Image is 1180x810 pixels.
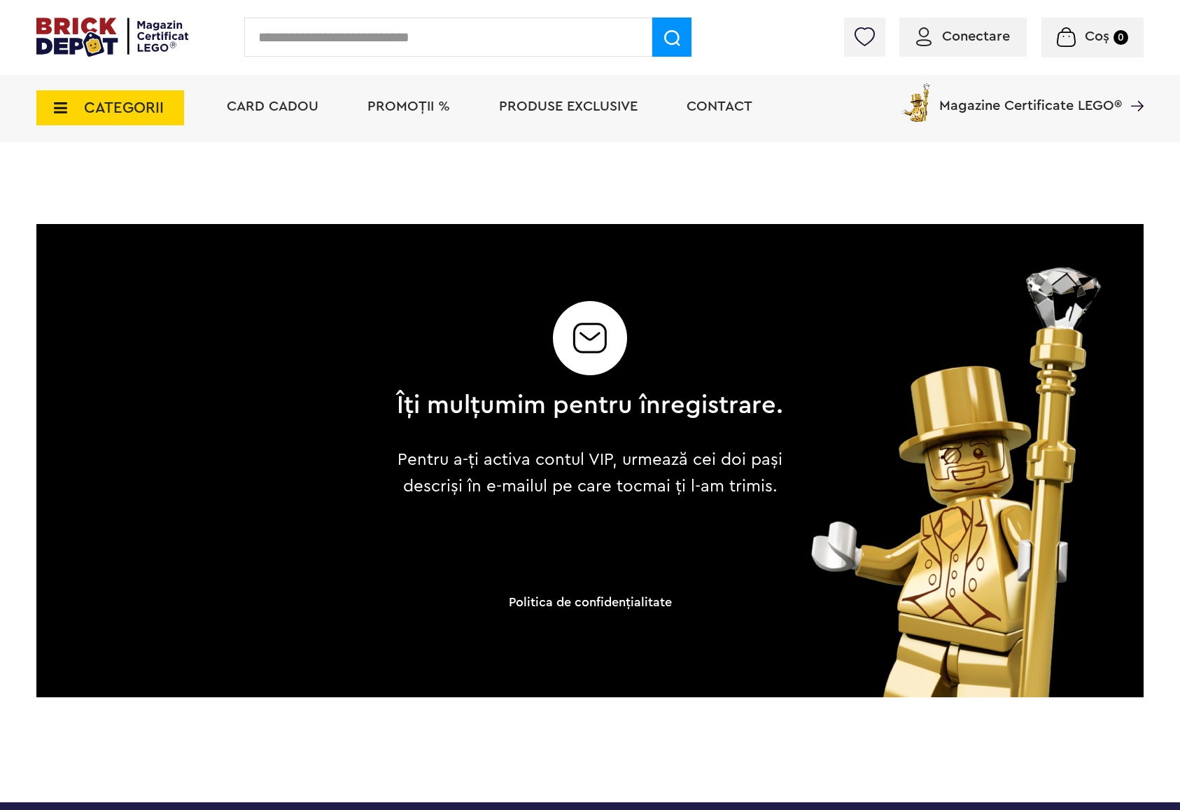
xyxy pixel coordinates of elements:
p: Pentru a-ți activa contul VIP, urmează cei doi pași descriși în e-mailul pe care tocmai ți l-am t... [386,447,794,500]
span: Magazine Certificate LEGO® [939,81,1122,113]
a: Produse exclusive [499,99,638,113]
a: Contact [687,99,752,113]
a: Magazine Certificate LEGO® [1122,81,1144,95]
a: Card Cadou [227,99,318,113]
a: PROMOȚII % [367,99,450,113]
span: Coș [1085,29,1109,43]
a: Conectare [916,29,1010,43]
small: 0 [1114,30,1128,45]
span: CATEGORII [84,100,164,116]
a: Politica de confidenţialitate [509,596,672,608]
span: Conectare [942,29,1010,43]
h2: Îți mulțumim pentru înregistrare. [397,392,784,419]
